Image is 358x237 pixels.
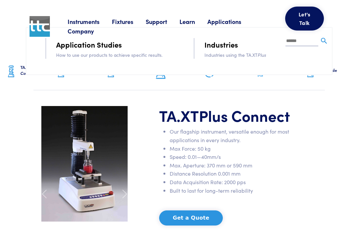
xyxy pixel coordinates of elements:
[170,127,293,144] li: Our flagship instrument, versatile enough for most applications in every industry.
[56,51,175,58] p: How to use our products to achieve specific results.
[20,64,39,76] span: Plus Connect
[170,161,293,170] li: Max. Aperture: 370 mm or 590 mm
[320,67,354,73] h6: Upgrade
[199,105,290,126] span: Plus Connect
[170,178,293,186] li: Data Acquisition Rate: 2000 pps
[258,52,266,58] i: Plus
[146,17,179,26] a: Support
[68,27,106,35] a: Company
[30,16,50,36] img: ttc_logo_1x1_v1.0.png
[112,17,146,26] a: Fixtures
[5,53,54,90] a: TA.XTPlus Connect
[285,7,324,31] button: Let's Talk
[207,17,254,26] a: Applications
[159,210,222,226] button: Get a Quote
[170,153,293,161] li: Speed: 0.01—40mm/s
[170,186,293,195] li: Built to last for long-term reliability
[170,144,293,153] li: Max Force: 50 kg
[41,106,128,222] img: carousel-ta-xt-plus-bloom.jpg
[5,63,18,80] img: ta-xt-graphic.png
[68,17,112,26] a: Instruments
[204,51,324,58] p: Industries using the TA.XT
[159,106,293,125] h1: TA.XT
[179,17,207,26] a: Learn
[170,169,293,178] li: Distance Resolution 0.001 mm
[20,64,54,76] h6: TA.XT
